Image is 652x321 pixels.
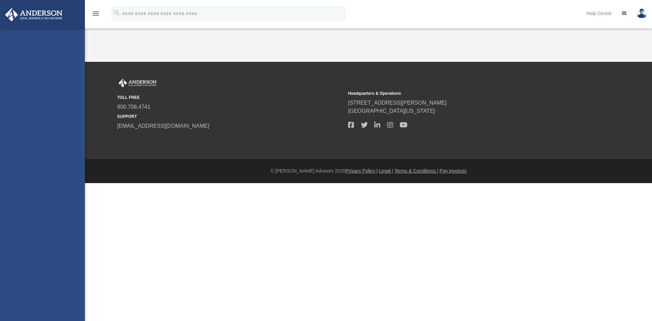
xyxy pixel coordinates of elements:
img: Anderson Advisors Platinum Portal [3,8,65,21]
a: [STREET_ADDRESS][PERSON_NAME] [348,100,447,106]
a: [EMAIL_ADDRESS][DOMAIN_NAME] [117,123,209,129]
a: Privacy Policy | [346,168,378,174]
a: Terms & Conditions | [395,168,438,174]
i: menu [92,10,100,18]
small: Headquarters & Operations [348,90,574,96]
small: TOLL FREE [117,94,343,101]
img: Anderson Advisors Platinum Portal [117,79,158,88]
a: menu [92,13,100,18]
a: 800.706.4741 [117,104,150,110]
a: [GEOGRAPHIC_DATA][US_STATE] [348,108,435,114]
img: User Pic [637,8,647,18]
a: Legal | [379,168,393,174]
i: search [113,9,121,17]
small: SUPPORT [117,113,343,120]
div: © [PERSON_NAME] Advisors 2025 [85,167,652,175]
a: Pay Invoices [439,168,466,174]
